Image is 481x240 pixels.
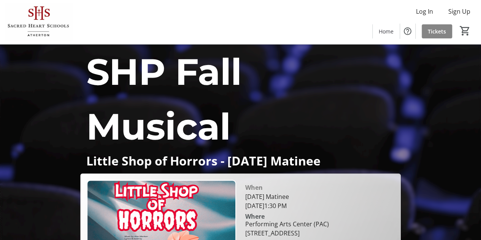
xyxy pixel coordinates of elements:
[245,229,329,238] div: [STREET_ADDRESS]
[448,7,470,16] span: Sign Up
[400,24,415,39] button: Help
[86,49,242,149] span: SHP Fall Musical
[422,24,452,38] a: Tickets
[245,192,395,210] div: [DATE] Matinee [DATE]1:30 PM
[379,27,394,35] span: Home
[373,24,400,38] a: Home
[86,154,395,167] p: Little Shop of Horrors - [DATE] Matinee
[428,27,446,35] span: Tickets
[245,219,329,229] div: Performing Arts Center (PAC)
[245,213,265,219] div: Where
[5,3,72,41] img: Sacred Heart Schools, Atherton's Logo
[458,24,472,38] button: Cart
[442,5,476,17] button: Sign Up
[245,183,263,192] div: When
[416,7,433,16] span: Log In
[410,5,439,17] button: Log In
